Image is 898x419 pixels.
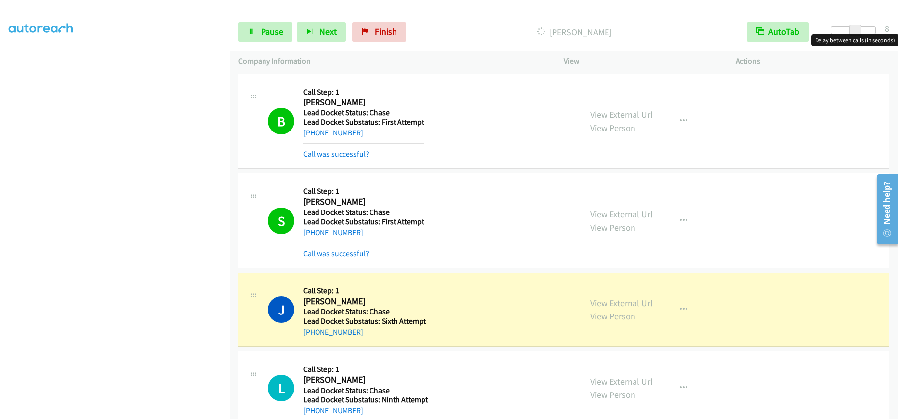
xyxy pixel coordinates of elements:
h5: Lead Docket Substatus: First Attempt [303,217,424,227]
h2: [PERSON_NAME] [303,374,428,386]
span: Finish [375,26,397,37]
button: Next [297,22,346,42]
a: View External Url [590,109,653,120]
span: Pause [261,26,283,37]
div: The call is yet to be attempted [268,375,294,401]
h1: B [268,108,294,134]
h1: L [268,375,294,401]
a: View External Url [590,297,653,309]
a: [PHONE_NUMBER] [303,228,363,237]
h5: Lead Docket Status: Chase [303,386,428,395]
a: View Person [590,311,635,322]
h5: Call Step: 1 [303,365,428,374]
p: Company Information [238,55,546,67]
h2: [PERSON_NAME] [303,97,423,108]
h5: Lead Docket Substatus: Ninth Attempt [303,395,428,405]
h5: Lead Docket Substatus: Sixth Attempt [303,316,426,326]
a: View External Url [590,376,653,387]
p: Actions [736,55,890,67]
iframe: Resource Center [870,170,898,248]
h2: [PERSON_NAME] [303,196,423,208]
a: View Person [590,122,635,133]
a: Call was successful? [303,149,369,158]
a: Call was successful? [303,249,369,258]
h5: Lead Docket Status: Chase [303,307,426,316]
a: View Person [590,222,635,233]
h1: S [268,208,294,234]
h5: Call Step: 1 [303,286,426,296]
a: View Person [590,389,635,400]
h5: Lead Docket Status: Chase [303,208,424,217]
h1: J [268,296,294,323]
button: AutoTab [747,22,809,42]
a: [PHONE_NUMBER] [303,128,363,137]
a: View External Url [590,209,653,220]
p: View [564,55,718,67]
p: [PERSON_NAME] [420,26,729,39]
div: 8 [885,22,889,35]
a: [PHONE_NUMBER] [303,406,363,415]
a: Finish [352,22,406,42]
a: [PHONE_NUMBER] [303,327,363,337]
a: Pause [238,22,292,42]
h5: Lead Docket Substatus: First Attempt [303,117,424,127]
h5: Call Step: 1 [303,87,424,97]
span: Next [319,26,337,37]
h5: Lead Docket Status: Chase [303,108,424,118]
h2: [PERSON_NAME] [303,296,423,307]
h5: Call Step: 1 [303,186,424,196]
